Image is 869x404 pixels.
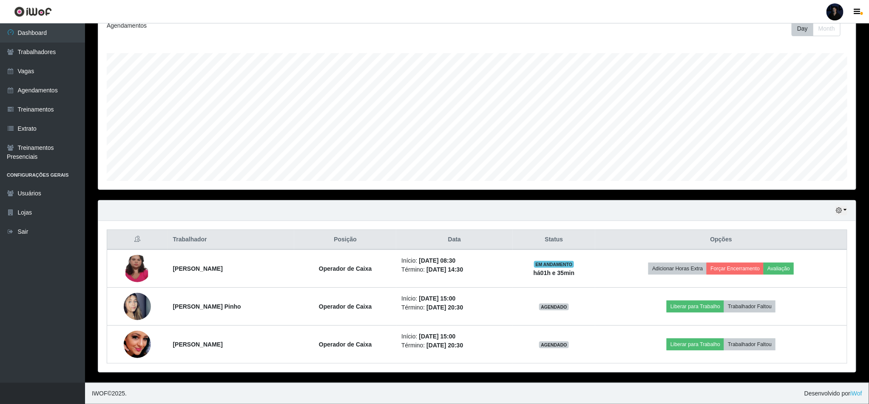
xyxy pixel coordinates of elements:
[401,256,507,265] li: Início:
[764,263,794,275] button: Avaliação
[724,301,775,312] button: Trabalhador Faltou
[419,257,455,264] time: [DATE] 08:30
[92,390,108,397] span: IWOF
[419,295,455,302] time: [DATE] 15:00
[792,21,813,36] button: Day
[426,342,463,349] time: [DATE] 20:30
[319,341,372,348] strong: Operador de Caixa
[724,338,775,350] button: Trabalhador Faltou
[319,303,372,310] strong: Operador de Caixa
[168,230,295,250] th: Trabalhador
[539,304,569,310] span: AGENDADO
[667,301,724,312] button: Liberar para Trabalho
[792,21,847,36] div: Toolbar with button groups
[539,341,569,348] span: AGENDADO
[294,230,396,250] th: Posição
[534,269,575,276] strong: há 01 h e 35 min
[534,261,574,268] span: EM ANDAMENTO
[401,265,507,274] li: Término:
[804,389,862,398] span: Desenvolvido por
[124,282,151,331] img: 1742004720131.jpeg
[173,265,223,272] strong: [PERSON_NAME]
[92,389,127,398] span: © 2025 .
[14,6,52,17] img: CoreUI Logo
[513,230,596,250] th: Status
[107,21,408,30] div: Agendamentos
[419,333,455,340] time: [DATE] 15:00
[426,304,463,311] time: [DATE] 20:30
[124,238,151,299] img: 1740101299384.jpeg
[124,320,151,369] img: 1750539048170.jpeg
[396,230,512,250] th: Data
[595,230,847,250] th: Opções
[792,21,841,36] div: First group
[813,21,841,36] button: Month
[173,341,223,348] strong: [PERSON_NAME]
[707,263,764,275] button: Forçar Encerramento
[648,263,707,275] button: Adicionar Horas Extra
[850,390,862,397] a: iWof
[173,303,241,310] strong: [PERSON_NAME] Pinho
[401,303,507,312] li: Término:
[401,332,507,341] li: Início:
[319,265,372,272] strong: Operador de Caixa
[426,266,463,273] time: [DATE] 14:30
[401,341,507,350] li: Término:
[401,294,507,303] li: Início:
[667,338,724,350] button: Liberar para Trabalho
